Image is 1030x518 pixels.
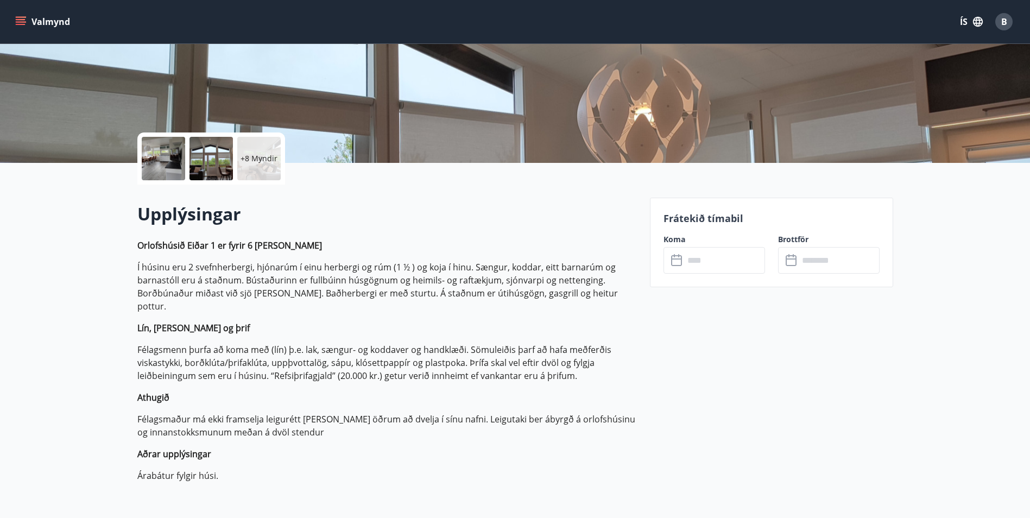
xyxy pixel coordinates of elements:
[137,391,169,403] strong: Athugið
[1001,16,1007,28] span: B
[241,153,277,164] p: +8 Myndir
[991,9,1017,35] button: B
[954,12,989,31] button: ÍS
[137,261,637,313] p: Í húsinu eru 2 svefnherbergi, hjónarúm í einu herbergi og rúm (1 ½ ) og koja í hinu. Sængur, kodd...
[137,343,637,382] p: Félagsmenn þurfa að koma með (lín) þ.e. lak, sængur- og koddaver og handklæði. Sömuleiðis þarf að...
[778,234,880,245] label: Brottför
[664,234,765,245] label: Koma
[137,448,211,460] strong: Aðrar upplýsingar
[137,202,637,226] h2: Upplýsingar
[137,322,250,334] strong: Lín, [PERSON_NAME] og þrif
[664,211,880,225] p: Frátekið tímabil
[13,12,74,31] button: menu
[137,469,637,482] p: Árabátur fylgir húsi.
[137,413,637,439] p: Félagsmaður má ekki framselja leigurétt [PERSON_NAME] öðrum að dvelja í sínu nafni. Leigutaki ber...
[137,239,322,251] strong: Orlofshúsið Eiðar 1 er fyrir 6 [PERSON_NAME]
